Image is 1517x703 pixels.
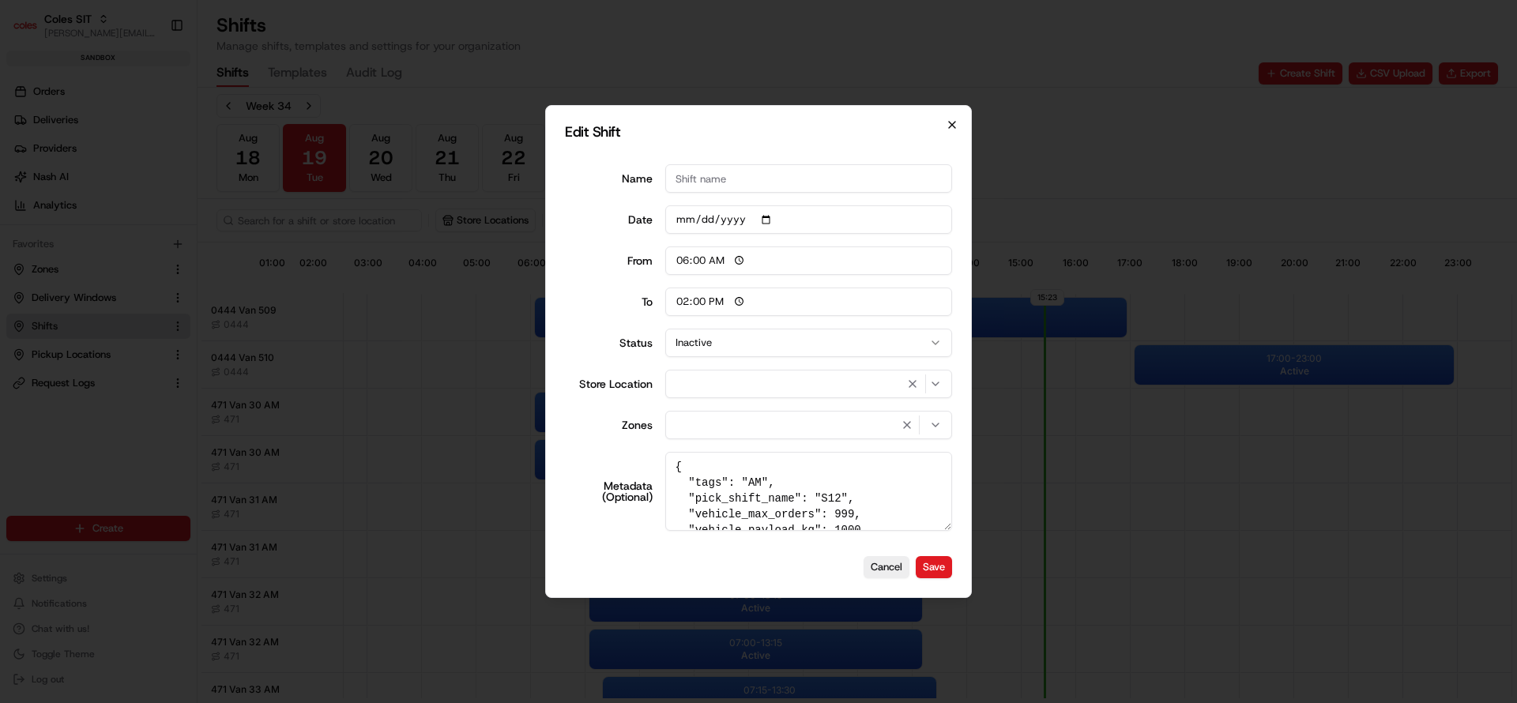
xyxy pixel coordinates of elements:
[149,229,254,245] span: API Documentation
[32,229,121,245] span: Knowledge Base
[565,214,653,225] label: Date
[864,556,909,578] button: Cancel
[565,419,653,430] label: Zones
[269,156,288,175] button: Start new chat
[565,173,653,184] label: Name
[157,268,191,280] span: Pylon
[54,167,200,179] div: We're available if you need us!
[565,378,653,389] label: Store Location
[16,151,44,179] img: 1736555255976-a54dd68f-1ca7-489b-9aae-adbdc363a1c4
[9,223,127,251] a: 📗Knowledge Base
[565,125,952,139] h2: Edit Shift
[565,296,653,307] div: To
[16,63,288,88] p: Welcome 👋
[111,267,191,280] a: Powered byPylon
[565,337,653,348] label: Status
[41,102,261,118] input: Clear
[916,556,952,578] button: Save
[54,151,259,167] div: Start new chat
[16,231,28,243] div: 📗
[665,164,953,193] input: Shift name
[16,16,47,47] img: Nash
[134,231,146,243] div: 💻
[565,255,653,266] div: From
[565,480,653,502] label: Metadata (Optional)
[127,223,260,251] a: 💻API Documentation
